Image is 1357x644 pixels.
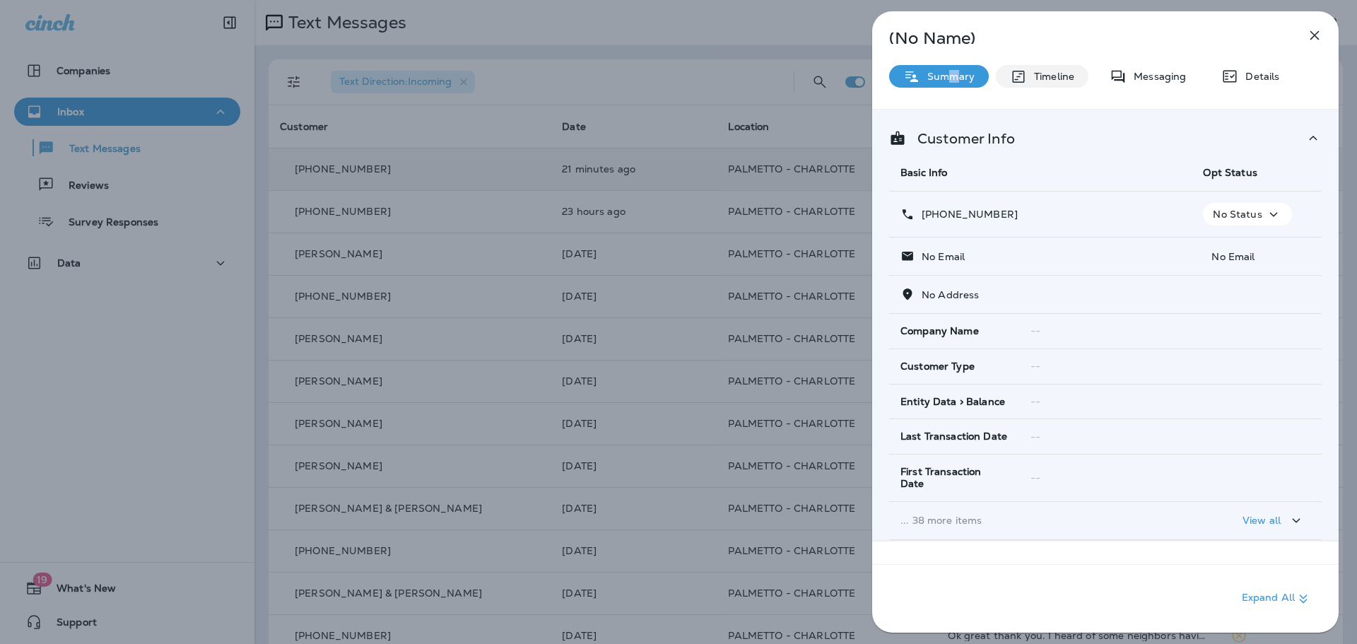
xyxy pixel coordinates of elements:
[1030,324,1040,337] span: --
[1236,586,1317,611] button: Expand All
[915,251,965,262] p: No Email
[1127,71,1186,82] p: Messaging
[1030,431,1040,443] span: --
[1203,203,1291,226] button: No Status
[1030,360,1040,373] span: --
[1237,508,1310,534] button: View all
[900,361,975,373] span: Customer Type
[920,71,975,82] p: Summary
[900,431,1007,443] span: Last Transaction Date
[900,466,1008,490] span: First Transaction Date
[1238,71,1279,82] p: Details
[1030,395,1040,408] span: --
[906,133,1015,144] p: Customer Info
[1203,166,1257,179] span: Opt Status
[1030,472,1040,484] span: --
[1243,515,1281,526] p: View all
[915,289,979,300] p: No Address
[889,33,1275,44] p: (No Name)
[900,325,979,337] span: Company Name
[1213,209,1262,220] p: No Status
[1203,251,1310,262] p: No Email
[1242,590,1312,607] p: Expand All
[900,396,1005,408] span: Entity Data > Balance
[1027,71,1074,82] p: Timeline
[900,166,947,179] span: Basic Info
[915,209,1018,220] p: [PHONE_NUMBER]
[900,515,1180,526] p: ... 38 more items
